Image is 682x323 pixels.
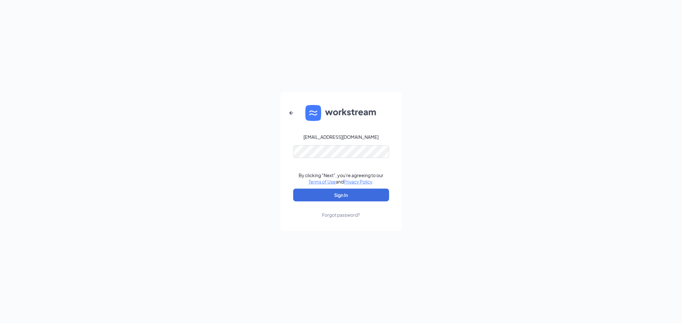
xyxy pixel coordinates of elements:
[309,179,336,184] a: Terms of Use
[287,109,295,117] svg: ArrowLeftNew
[284,105,299,121] button: ArrowLeftNew
[305,105,377,121] img: WS logo and Workstream text
[322,201,360,218] a: Forgot password?
[303,134,379,140] div: [EMAIL_ADDRESS][DOMAIN_NAME]
[322,212,360,218] div: Forgot password?
[293,189,389,201] button: Sign In
[344,179,372,184] a: Privacy Policy
[299,172,383,185] div: By clicking "Next", you're agreeing to our and .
